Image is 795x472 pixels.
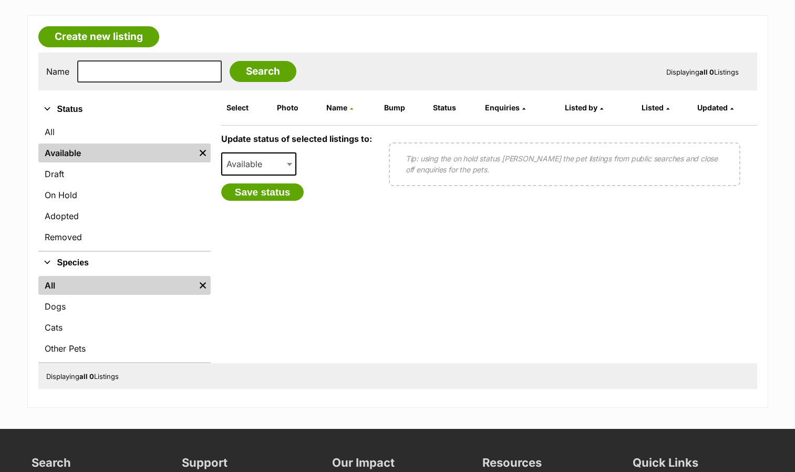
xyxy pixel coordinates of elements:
[221,183,304,201] button: Save status
[326,103,347,112] span: Name
[38,207,211,225] a: Adopted
[38,318,211,337] a: Cats
[666,68,739,76] span: Displaying Listings
[273,99,321,116] th: Photo
[38,274,211,362] div: Species
[46,372,119,381] span: Displaying Listings
[642,103,669,112] a: Listed
[38,143,195,162] a: Available
[380,99,428,116] th: Bump
[485,103,525,112] a: Enquiries
[406,153,724,175] p: Tip: using the on hold status [PERSON_NAME] the pet listings from public searches and close off e...
[38,297,211,316] a: Dogs
[221,152,297,176] span: Available
[38,120,211,251] div: Status
[565,103,603,112] a: Listed by
[565,103,597,112] span: Listed by
[38,26,159,47] a: Create new listing
[326,103,353,112] a: Name
[38,102,211,116] button: Status
[642,103,664,112] span: Listed
[38,276,195,295] a: All
[38,186,211,204] a: On Hold
[222,157,273,171] span: Available
[485,103,520,112] span: translation missing: en.admin.listings.index.attributes.enquiries
[38,339,211,358] a: Other Pets
[195,143,211,162] a: Remove filter
[429,99,480,116] th: Status
[221,134,372,144] label: Update status of selected listings to:
[699,68,714,76] strong: all 0
[230,61,296,82] input: Search
[38,256,211,270] button: Species
[697,103,734,112] a: Updated
[38,165,211,183] a: Draft
[38,122,211,141] a: All
[697,103,728,112] span: Updated
[79,372,94,381] strong: all 0
[38,228,211,247] a: Removed
[195,276,211,295] a: Remove filter
[222,99,272,116] th: Select
[46,67,69,76] label: Name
